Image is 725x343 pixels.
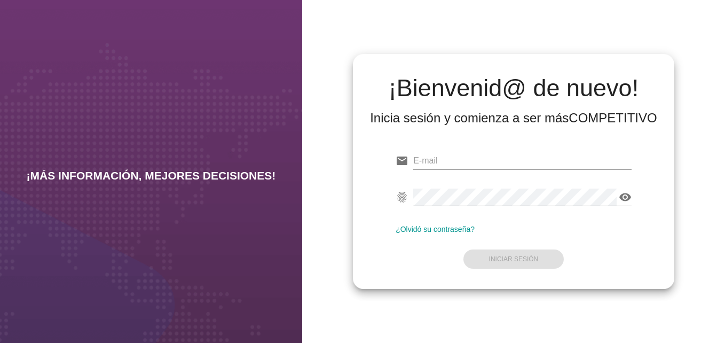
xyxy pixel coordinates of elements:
[370,110,657,127] div: Inicia sesión y comienza a ser más
[396,154,408,167] i: email
[396,191,408,204] i: fingerprint
[370,75,657,101] h2: ¡Bienvenid@ de nuevo!
[396,225,475,233] a: ¿Olvidó su contraseña?
[27,169,276,182] h2: ¡MÁS INFORMACIÓN, MEJORES DECISIONES!
[569,111,657,125] strong: COMPETITIVO
[619,191,632,204] i: visibility
[413,152,632,169] input: E-mail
